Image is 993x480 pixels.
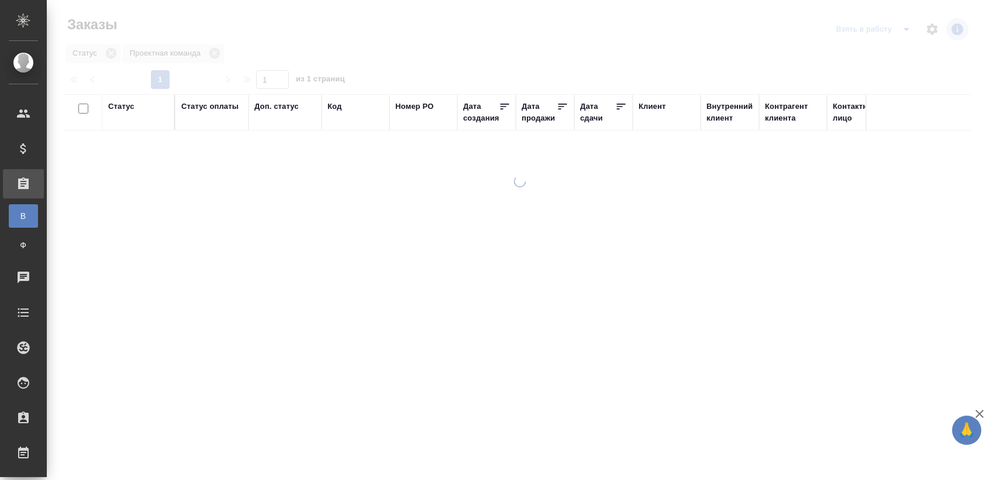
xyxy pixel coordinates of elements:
span: В [15,210,32,222]
div: Клиент [639,101,666,112]
a: Ф [9,234,38,257]
div: Контрагент клиента [765,101,821,124]
div: Код [327,101,342,112]
div: Внутренний клиент [706,101,753,124]
div: Дата сдачи [580,101,615,124]
div: Статус [108,101,135,112]
span: 🙏 [957,418,977,443]
div: Номер PO [395,101,433,112]
span: Ф [15,239,32,251]
div: Доп. статус [254,101,299,112]
div: Дата создания [463,101,499,124]
div: Контактное лицо [833,101,889,124]
a: В [9,204,38,228]
div: Дата продажи [522,101,557,124]
button: 🙏 [952,416,981,445]
div: Статус оплаты [181,101,239,112]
